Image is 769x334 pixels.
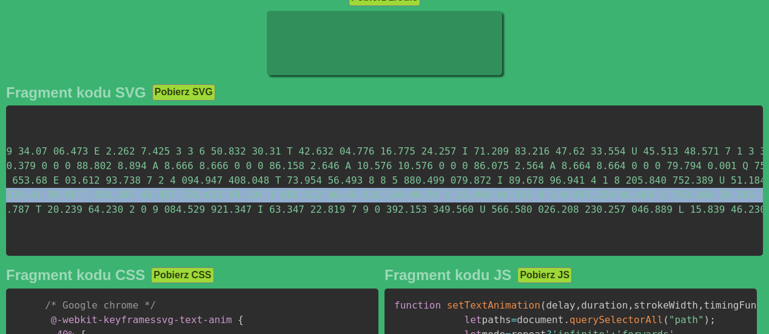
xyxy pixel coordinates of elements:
span: = [511,314,517,326]
span: , [698,299,704,311]
span: svg-text-anim [51,314,232,326]
font: Pobierz CSS [153,270,211,280]
font: Pobierz JS [520,270,569,280]
span: let [465,314,482,326]
font: Fragment kodu CSS [6,267,145,283]
span: { [238,314,244,326]
button: Pobierz JS [517,267,572,283]
span: ) [704,314,710,326]
span: ; [710,314,716,326]
span: querySelectorAll [569,314,663,326]
span: . [563,314,569,326]
span: , [628,299,634,311]
span: , [576,299,582,311]
span: "path" [669,314,704,326]
font: Fragment kodu JS [384,267,511,283]
button: Pobierz CSS [151,267,213,283]
span: function [394,299,441,311]
span: /* Google chrome */ [45,299,156,311]
font: Pobierz SVG [155,87,213,97]
span: ( [540,299,546,311]
font: Fragment kodu SVG [6,84,146,101]
span: @-webkit-keyframes [51,314,156,326]
span: ( [663,314,669,326]
button: Pobierz SVG [152,84,215,100]
span: setTextAnimation [447,299,540,311]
